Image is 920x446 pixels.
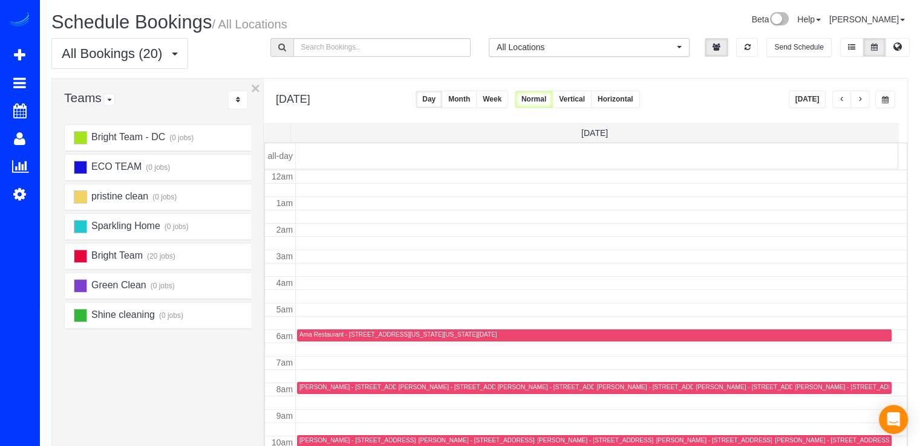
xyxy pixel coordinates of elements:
span: Green Clean [90,280,146,290]
span: [DATE] [581,128,608,138]
span: 9am [276,411,293,421]
img: Automaid Logo [7,12,31,29]
a: Beta [751,15,789,24]
div: [PERSON_NAME] - [STREET_ADDRESS][US_STATE] [696,383,846,391]
span: 8am [276,384,293,394]
span: Bright Team - DC [90,132,165,142]
h2: [DATE] [276,91,310,106]
button: Send Schedule [766,38,831,57]
small: (0 jobs) [145,163,171,172]
div: [PERSON_NAME] - [STREET_ADDRESS][PERSON_NAME] [656,436,823,444]
small: (0 jobs) [149,282,175,290]
div: ... [228,91,248,109]
div: Open Intercom Messenger [879,405,908,434]
span: ECO TEAM [90,161,142,172]
button: Week [476,91,508,108]
small: (0 jobs) [168,134,194,142]
small: (20 jobs) [145,252,175,260]
span: 1am [276,198,293,208]
span: Teams [64,91,102,105]
div: [PERSON_NAME] - [STREET_ADDRESS] [775,436,891,444]
div: Ama Restaurant - [STREET_ADDRESS][US_STATE][US_STATE][DATE] [299,331,497,338]
button: Vertical [552,91,592,108]
a: [PERSON_NAME] [829,15,905,24]
button: [DATE] [789,91,826,108]
span: 3am [276,251,293,261]
img: New interface [769,12,789,28]
span: 4am [276,278,293,288]
button: Month [442,91,477,108]
span: 7am [276,358,293,367]
span: pristine clean [90,191,148,201]
span: Shine cleaning [90,309,154,320]
span: All Bookings (20) [62,46,168,61]
div: [PERSON_NAME] - [STREET_ADDRESS] [537,436,653,444]
div: [PERSON_NAME] - [STREET_ADDRESS] [498,383,614,391]
button: Horizontal [591,91,640,108]
span: Sparkling Home [90,221,160,231]
input: Search Bookings.. [293,38,471,57]
small: (0 jobs) [151,193,177,201]
div: [PERSON_NAME] - [STREET_ADDRESS][US_STATE] [596,383,746,391]
span: all-day [268,151,293,161]
span: 2am [276,225,293,234]
button: Normal [515,91,553,108]
button: Day [416,91,442,108]
span: 6am [276,331,293,341]
div: [PERSON_NAME] - [STREET_ADDRESS][PERSON_NAME] [419,436,585,444]
a: Help [797,15,821,24]
small: (0 jobs) [163,222,189,231]
small: (0 jobs) [157,311,183,320]
div: [PERSON_NAME] - [STREET_ADDRESS] [795,383,911,391]
button: × [251,80,260,96]
div: [PERSON_NAME] - [STREET_ADDRESS][PERSON_NAME] [399,383,565,391]
span: 5am [276,305,293,314]
i: Sort Teams [236,96,240,103]
button: All Locations [489,38,690,57]
small: / All Locations [212,18,287,31]
span: 12am [272,172,293,181]
div: [PERSON_NAME] - [STREET_ADDRESS] [299,383,416,391]
button: All Bookings (20) [51,38,188,69]
span: Schedule Bookings [51,11,212,33]
span: Bright Team [90,250,143,260]
span: All Locations [497,41,674,53]
div: [PERSON_NAME] - [STREET_ADDRESS][US_STATE] [299,436,449,444]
